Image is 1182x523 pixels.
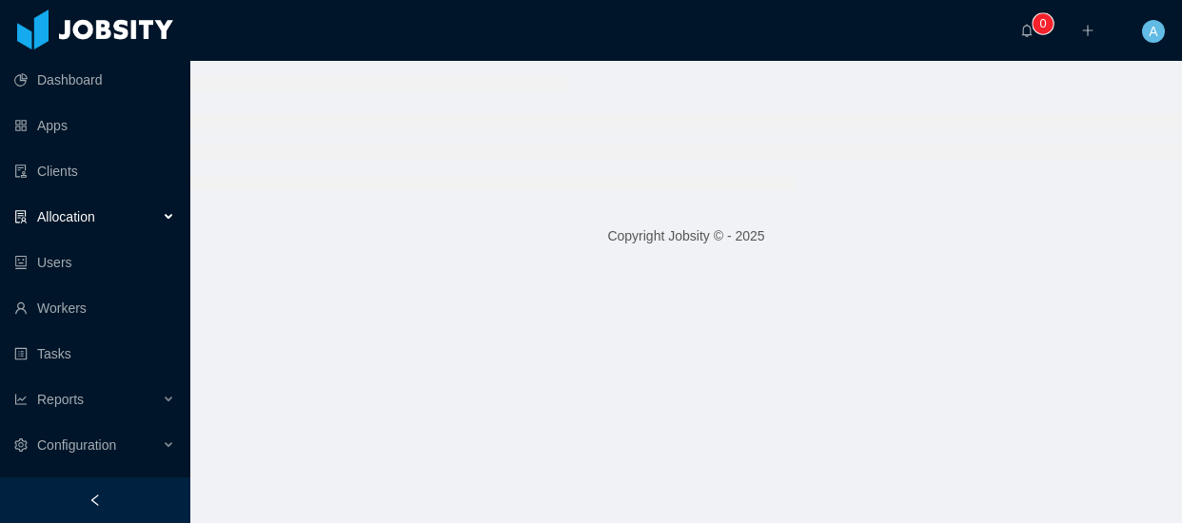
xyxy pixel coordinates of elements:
[190,203,1182,269] footer: Copyright Jobsity © - 2025
[37,209,95,224] span: Allocation
[14,243,175,281] a: icon: robotUsers
[14,335,175,373] a: icon: profileTasks
[1081,24,1094,37] i: icon: plus
[14,152,175,190] a: icon: auditClients
[37,392,84,407] span: Reports
[1020,24,1034,37] i: icon: bell
[1149,20,1157,43] span: A
[14,289,175,327] a: icon: userWorkers
[1034,14,1053,33] sup: 0
[14,438,28,452] i: icon: setting
[14,107,175,145] a: icon: appstoreApps
[37,437,116,453] span: Configuration
[14,61,175,99] a: icon: pie-chartDashboard
[14,210,28,223] i: icon: solution
[14,393,28,406] i: icon: line-chart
